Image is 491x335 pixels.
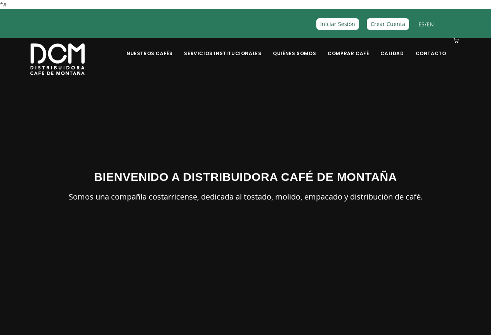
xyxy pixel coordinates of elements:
[316,18,359,30] a: Iniciar Sesión
[411,38,451,57] a: Contacto
[30,168,461,186] h3: BIENVENIDO A DISTRIBUIDORA CAFÉ DE MONTAÑA
[179,38,266,57] a: Servicios Institucionales
[418,20,434,29] span: /
[418,21,425,28] a: ES
[323,38,373,57] a: Comprar Café
[268,38,321,57] a: Quiénes Somos
[367,18,409,30] a: Crear Cuenta
[376,38,408,57] a: Calidad
[427,21,434,28] a: EN
[122,38,177,57] a: Nuestros Cafés
[30,190,461,203] p: Somos una compañía costarricense, dedicada al tostado, molido, empacado y distribución de café.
